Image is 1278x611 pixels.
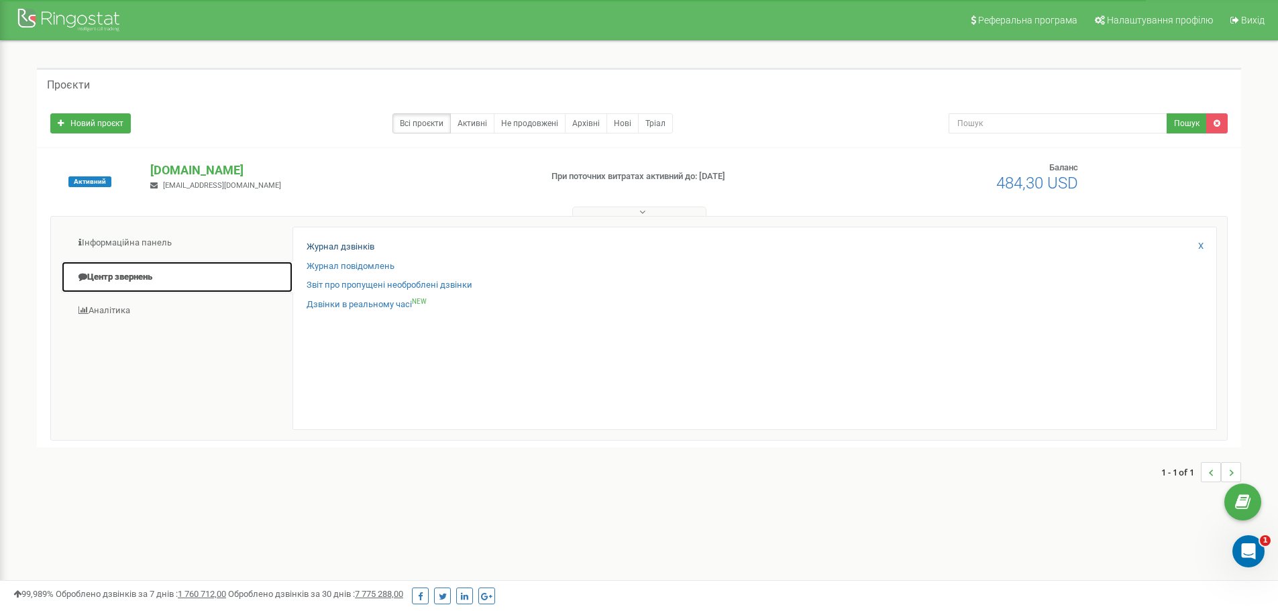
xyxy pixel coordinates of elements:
sup: NEW [412,298,427,305]
h5: Проєкти [47,79,90,91]
a: X [1198,240,1204,253]
a: Центр звернень [61,261,293,294]
span: Оброблено дзвінків за 7 днів : [56,589,226,599]
span: Реферальна програма [978,15,1077,25]
span: 99,989% [13,589,54,599]
u: 1 760 712,00 [178,589,226,599]
a: Активні [450,113,494,133]
a: Дзвінки в реальному часіNEW [307,298,427,311]
a: Звіт про пропущені необроблені дзвінки [307,279,472,292]
span: Баланс [1049,162,1078,172]
a: Тріал [638,113,673,133]
span: [EMAIL_ADDRESS][DOMAIN_NAME] [163,181,281,190]
p: При поточних витратах активний до: [DATE] [551,170,831,183]
a: Архівні [565,113,607,133]
a: Журнал дзвінків [307,241,374,254]
input: Пошук [949,113,1167,133]
span: 1 [1260,535,1271,546]
nav: ... [1161,449,1241,496]
span: Налаштування профілю [1107,15,1213,25]
button: Пошук [1167,113,1207,133]
span: 1 - 1 of 1 [1161,462,1201,482]
span: Оброблено дзвінків за 30 днів : [228,589,403,599]
a: Нові [606,113,639,133]
a: Аналiтика [61,294,293,327]
u: 7 775 288,00 [355,589,403,599]
p: [DOMAIN_NAME] [150,162,529,179]
a: Новий проєкт [50,113,131,133]
a: Інформаційна панель [61,227,293,260]
a: Всі проєкти [392,113,451,133]
span: Вихід [1241,15,1265,25]
a: Журнал повідомлень [307,260,394,273]
iframe: Intercom live chat [1232,535,1265,567]
span: Активний [68,176,111,187]
span: 484,30 USD [996,174,1078,192]
a: Не продовжені [494,113,566,133]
